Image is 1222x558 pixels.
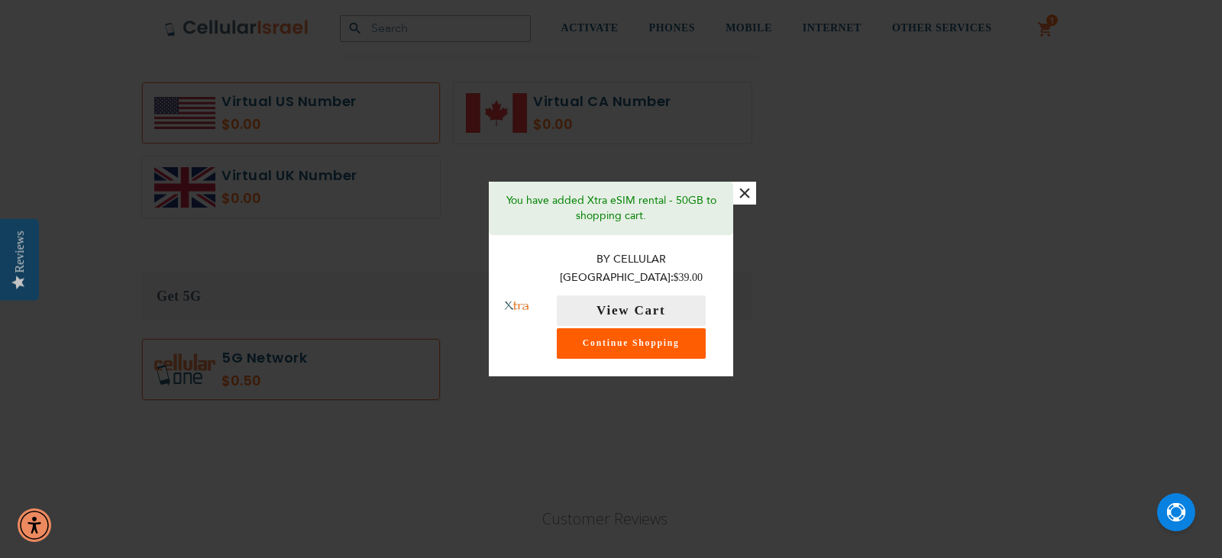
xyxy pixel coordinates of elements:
[500,193,722,224] p: You have added Xtra eSIM rental - 50GB to shopping cart.
[18,508,51,542] div: Accessibility Menu
[13,231,27,273] div: Reviews
[557,328,706,359] a: Continue Shopping
[557,295,706,326] button: View Cart
[545,250,719,288] p: By Cellular [GEOGRAPHIC_DATA]:
[733,182,756,205] button: ×
[674,272,703,283] span: $39.00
